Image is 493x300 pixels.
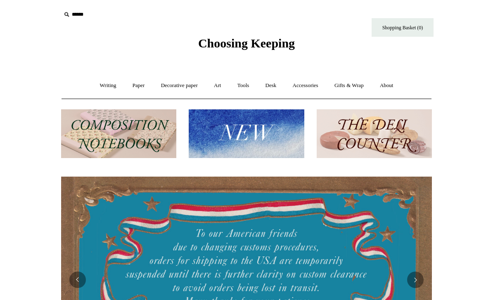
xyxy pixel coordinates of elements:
[189,109,304,158] img: New.jpg__PID:f73bdf93-380a-4a35-bcfe-7823039498e1
[372,18,434,37] a: Shopping Basket (0)
[198,36,295,50] span: Choosing Keeping
[92,75,124,97] a: Writing
[258,75,284,97] a: Desk
[407,272,424,288] button: Next
[317,109,432,158] img: The Deli Counter
[285,75,326,97] a: Accessories
[125,75,152,97] a: Paper
[327,75,371,97] a: Gifts & Wrap
[69,272,86,288] button: Previous
[206,75,228,97] a: Art
[154,75,205,97] a: Decorative paper
[230,75,257,97] a: Tools
[198,43,295,49] a: Choosing Keeping
[372,75,401,97] a: About
[61,109,176,158] img: 202302 Composition ledgers.jpg__PID:69722ee6-fa44-49dd-a067-31375e5d54ec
